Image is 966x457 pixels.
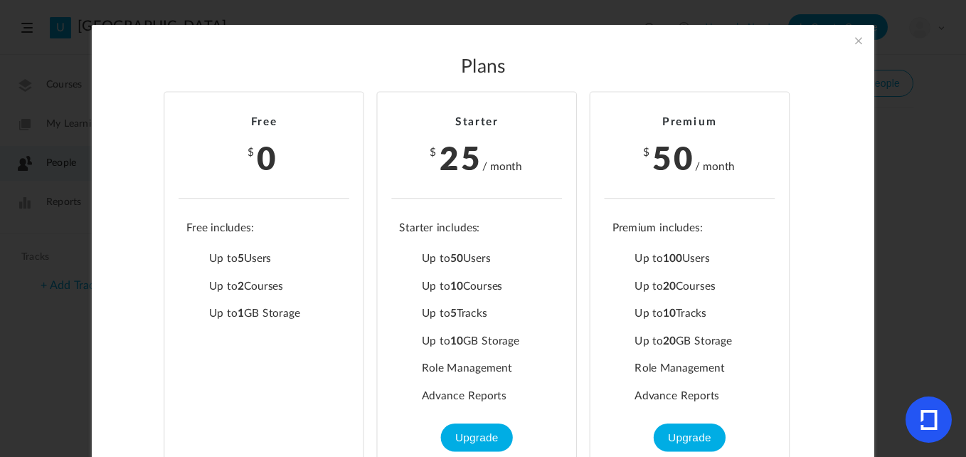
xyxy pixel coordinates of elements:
li: Up to GB Storage [399,334,554,349]
span: $ [248,147,255,158]
li: Up to Courses [186,279,341,294]
span: $ [643,147,651,158]
li: Up to Users [399,251,554,266]
li: Up to Tracks [399,306,554,321]
b: 20 [663,281,676,292]
b: 10 [450,336,463,347]
li: Role Management [399,361,554,376]
button: Upgrade [654,424,725,452]
button: Upgrade [441,424,512,452]
b: 5 [450,308,457,319]
li: Up to Courses [399,279,554,294]
b: 1 [238,308,244,319]
h2: Starter [391,116,562,130]
cite: / month [695,159,735,174]
b: 5 [238,253,244,264]
li: Up to Users [186,251,341,266]
span: 50 [652,134,695,179]
li: Role Management [612,361,768,376]
h2: Premium [605,116,775,130]
cite: / month [482,159,522,174]
b: 100 [663,253,682,264]
li: Up to Courses [612,279,768,294]
li: Up to GB Storage [186,306,341,321]
b: 2 [238,281,244,292]
li: Advance Reports [399,389,554,404]
span: 0 [257,134,278,179]
b: 10 [450,281,463,292]
li: Up to Users [612,251,768,266]
li: Up to Tracks [612,306,768,321]
h2: Plans [123,56,843,79]
h2: Free [179,116,349,130]
b: 50 [450,253,463,264]
li: Up to GB Storage [612,334,768,349]
b: 20 [663,336,676,347]
span: 25 [440,134,482,179]
li: Advance Reports [612,389,768,404]
span: $ [430,147,437,158]
b: 10 [663,308,676,319]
